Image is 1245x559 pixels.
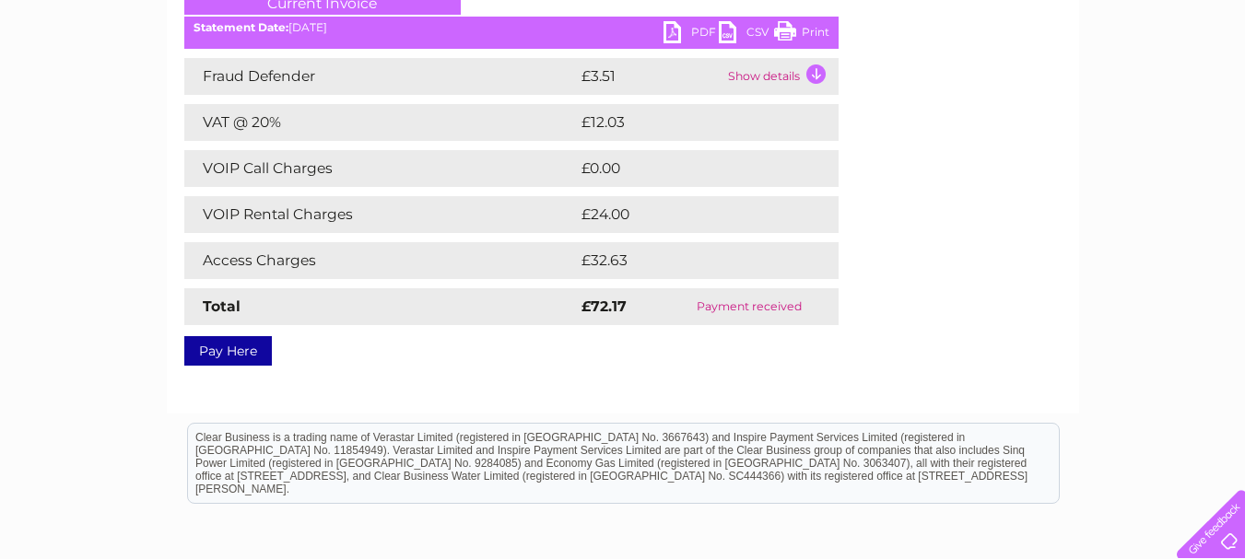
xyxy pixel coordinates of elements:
[577,150,796,187] td: £0.00
[184,242,577,279] td: Access Charges
[184,104,577,141] td: VAT @ 20%
[188,10,1059,89] div: Clear Business is a trading name of Verastar Limited (registered in [GEOGRAPHIC_DATA] No. 3667643...
[921,78,956,92] a: Water
[1018,78,1074,92] a: Telecoms
[664,21,719,48] a: PDF
[1122,78,1168,92] a: Contact
[898,9,1025,32] a: 0333 014 3131
[577,58,723,95] td: £3.51
[1184,78,1227,92] a: Log out
[184,21,839,34] div: [DATE]
[577,104,800,141] td: £12.03
[967,78,1007,92] a: Energy
[203,297,241,315] strong: Total
[581,297,627,315] strong: £72.17
[577,196,803,233] td: £24.00
[184,150,577,187] td: VOIP Call Charges
[1085,78,1111,92] a: Blog
[43,48,137,104] img: logo.png
[184,58,577,95] td: Fraud Defender
[184,336,272,366] a: Pay Here
[723,58,839,95] td: Show details
[577,242,801,279] td: £32.63
[719,21,774,48] a: CSV
[774,21,829,48] a: Print
[194,20,288,34] b: Statement Date:
[184,196,577,233] td: VOIP Rental Charges
[661,288,838,325] td: Payment received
